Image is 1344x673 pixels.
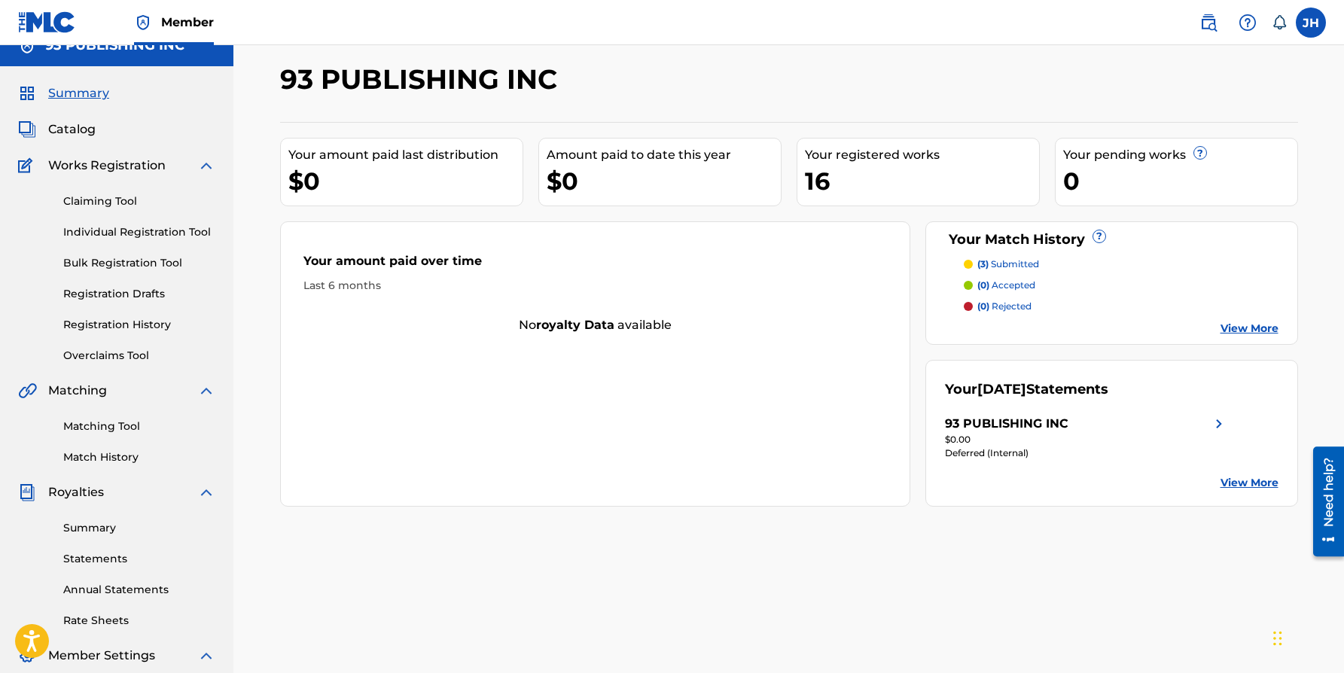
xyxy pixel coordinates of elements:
span: Summary [48,84,109,102]
div: $0.00 [945,433,1228,446]
img: expand [197,157,215,175]
a: 93 PUBLISHING INCright chevron icon$0.00Deferred (Internal) [945,415,1228,460]
a: View More [1221,475,1278,491]
img: help [1239,14,1257,32]
div: Your amount paid over time [303,252,888,278]
a: Registration History [63,317,215,333]
p: rejected [977,300,1032,313]
div: Help [1233,8,1263,38]
iframe: Chat Widget [1269,601,1344,673]
img: expand [197,382,215,400]
p: accepted [977,279,1035,292]
a: Individual Registration Tool [63,224,215,240]
img: search [1199,14,1218,32]
img: right chevron icon [1210,415,1228,433]
div: 16 [805,164,1039,198]
div: 0 [1063,164,1297,198]
a: View More [1221,321,1278,336]
a: Bulk Registration Tool [63,255,215,271]
div: Your Statements [945,379,1108,400]
img: Matching [18,382,37,400]
img: Accounts [18,37,36,55]
span: Member Settings [48,647,155,665]
img: expand [197,483,215,501]
img: Royalties [18,483,36,501]
a: CatalogCatalog [18,120,96,139]
h2: 93 PUBLISHING INC [280,62,565,96]
a: Public Search [1193,8,1224,38]
img: Summary [18,84,36,102]
img: Works Registration [18,157,38,175]
span: (0) [977,300,989,312]
a: (0) accepted [964,279,1278,292]
div: Your pending works [1063,146,1297,164]
span: [DATE] [977,381,1026,397]
div: Your registered works [805,146,1039,164]
img: MLC Logo [18,11,76,33]
img: expand [197,647,215,665]
span: Royalties [48,483,104,501]
div: Your Match History [945,230,1278,250]
img: Member Settings [18,647,36,665]
div: No available [281,316,910,334]
a: Registration Drafts [63,286,215,302]
a: Claiming Tool [63,193,215,209]
a: Overclaims Tool [63,348,215,364]
div: Last 6 months [303,278,888,294]
div: User Menu [1296,8,1326,38]
p: submitted [977,257,1039,271]
a: Summary [63,520,215,536]
a: Annual Statements [63,582,215,598]
a: (0) rejected [964,300,1278,313]
div: $0 [547,164,781,198]
a: Matching Tool [63,419,215,434]
span: ? [1194,147,1206,159]
span: Works Registration [48,157,166,175]
img: Catalog [18,120,36,139]
a: SummarySummary [18,84,109,102]
h5: 93 PUBLISHING INC [45,37,184,54]
span: ? [1093,230,1105,242]
img: Top Rightsholder [134,14,152,32]
div: 93 PUBLISHING INC [945,415,1068,433]
a: Statements [63,551,215,567]
div: Deferred (Internal) [945,446,1228,460]
div: $0 [288,164,523,198]
strong: royalty data [536,318,614,332]
a: Match History [63,449,215,465]
div: Notifications [1272,15,1287,30]
span: Catalog [48,120,96,139]
a: (3) submitted [964,257,1278,271]
span: (3) [977,258,989,270]
div: Amount paid to date this year [547,146,781,164]
span: (0) [977,279,989,291]
div: Your amount paid last distribution [288,146,523,164]
div: Drag [1273,616,1282,661]
span: Matching [48,382,107,400]
iframe: Resource Center [1302,441,1344,562]
span: Member [161,14,214,31]
a: Rate Sheets [63,613,215,629]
